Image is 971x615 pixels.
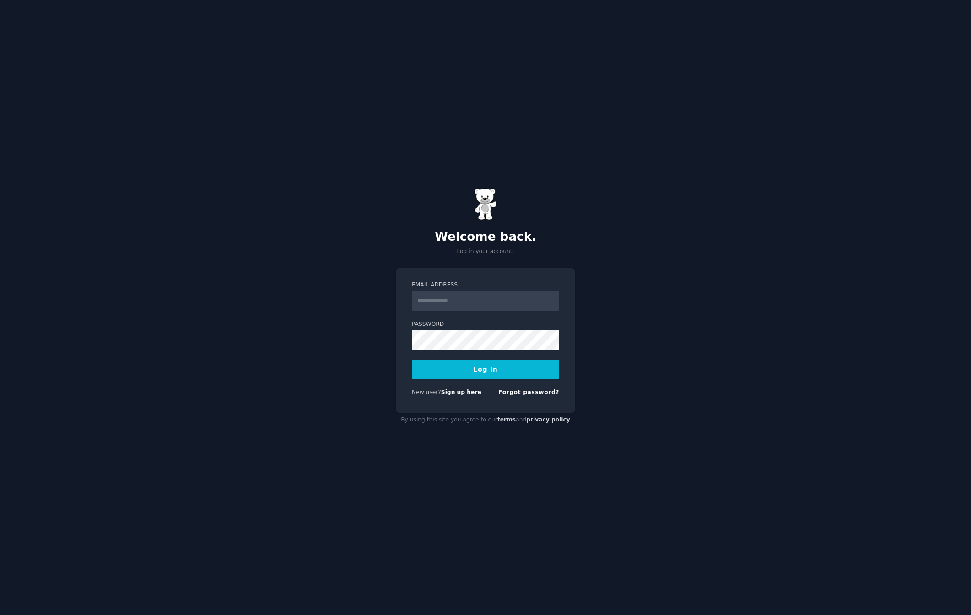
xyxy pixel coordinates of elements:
label: Password [412,320,559,329]
span: New user? [412,389,441,395]
button: Log In [412,360,559,379]
p: Log in your account. [396,248,575,256]
div: By using this site you agree to our and [396,413,575,427]
a: Forgot password? [498,389,559,395]
img: Gummy Bear [474,188,497,220]
label: Email Address [412,281,559,289]
a: Sign up here [441,389,481,395]
a: terms [497,416,516,423]
h2: Welcome back. [396,230,575,244]
a: privacy policy [526,416,570,423]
